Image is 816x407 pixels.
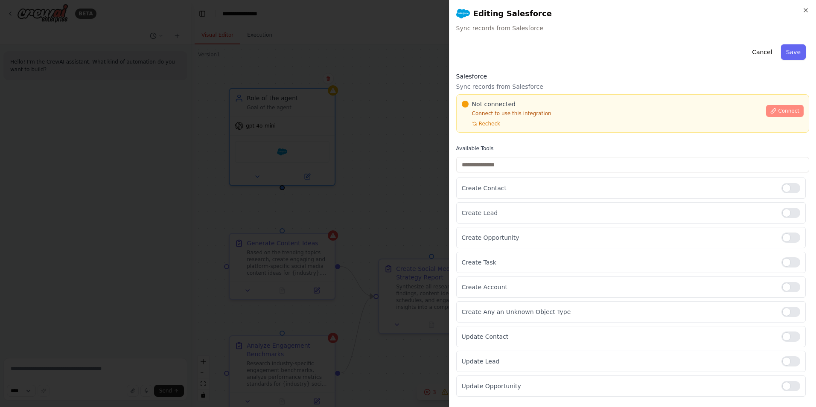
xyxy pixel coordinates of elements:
span: Not connected [472,100,516,108]
p: Update Opportunity [462,382,775,390]
button: Cancel [747,44,777,60]
span: Recheck [479,120,500,127]
label: Available Tools [456,145,809,152]
span: Sync records from Salesforce [456,24,809,32]
p: Create Task [462,258,775,267]
img: Salesforce [456,7,470,20]
p: Update Lead [462,357,775,366]
h3: Salesforce [456,72,809,81]
span: Connect [778,108,799,114]
h2: Editing Salesforce [456,7,809,20]
p: Connect to use this integration [462,110,761,117]
p: Update Contact [462,332,775,341]
p: Sync records from Salesforce [456,82,809,91]
button: Save [781,44,806,60]
button: Connect [766,105,804,117]
p: Create Account [462,283,775,291]
p: Create Any an Unknown Object Type [462,308,775,316]
p: Create Lead [462,209,775,217]
button: Recheck [462,120,500,127]
p: Create Opportunity [462,233,775,242]
p: Create Contact [462,184,775,192]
